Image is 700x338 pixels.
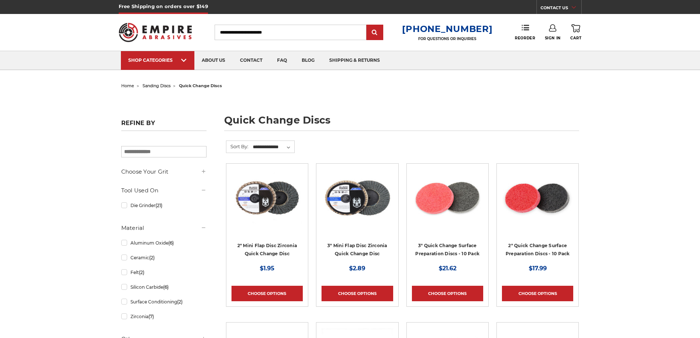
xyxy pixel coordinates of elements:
[502,286,573,301] a: Choose Options
[322,51,387,70] a: shipping & returns
[121,167,207,176] h5: Choose Your Grit
[570,36,581,40] span: Cart
[412,169,483,228] img: 3 inch surface preparation discs
[155,203,162,208] span: (21)
[231,286,303,301] a: Choose Options
[226,141,248,152] label: Sort By:
[270,51,294,70] a: faq
[121,120,207,131] h5: Refine by
[149,255,155,260] span: (2)
[322,169,393,228] img: BHA 3" Quick Change 60 Grit Flap Disc for Fine Grinding and Finishing
[128,57,187,63] div: SHOP CATEGORIES
[121,224,207,232] h5: Material
[121,83,134,88] a: home
[121,266,207,279] a: Felt
[121,295,207,308] a: Surface Conditioning
[224,115,579,131] h1: quick change discs
[515,36,535,40] span: Reorder
[402,24,492,34] a: [PHONE_NUMBER]
[515,24,535,40] a: Reorder
[412,286,483,301] a: Choose Options
[179,83,222,88] span: quick change discs
[439,265,456,272] span: $21.62
[231,169,303,263] a: Black Hawk Abrasives 2-inch Zirconia Flap Disc with 60 Grit Zirconia for Smooth Finishing
[402,36,492,41] p: FOR QUESTIONS OR INQUIRIES
[322,286,393,301] a: Choose Options
[294,51,322,70] a: blog
[121,199,207,212] a: Die Grinder
[349,265,365,272] span: $2.89
[121,236,207,249] a: Aluminum Oxide
[119,18,192,47] img: Empire Abrasives
[121,310,207,323] a: Zirconia
[121,281,207,293] a: Silicon Carbide
[260,265,274,272] span: $1.95
[412,169,483,263] a: 3 inch surface preparation discs
[541,4,581,14] a: CONTACT US
[233,51,270,70] a: contact
[163,284,169,290] span: (6)
[121,251,207,264] a: Ceramic
[143,83,170,88] a: sanding discs
[322,169,393,263] a: BHA 3" Quick Change 60 Grit Flap Disc for Fine Grinding and Finishing
[168,240,174,246] span: (6)
[545,36,561,40] span: Sign In
[529,265,547,272] span: $17.99
[570,24,581,40] a: Cart
[231,169,303,228] img: Black Hawk Abrasives 2-inch Zirconia Flap Disc with 60 Grit Zirconia for Smooth Finishing
[194,51,233,70] a: about us
[502,169,573,228] img: 2 inch surface preparation discs
[502,169,573,263] a: 2 inch surface preparation discs
[121,186,207,195] h5: Tool Used On
[148,314,154,319] span: (7)
[139,270,144,275] span: (2)
[177,299,183,305] span: (2)
[252,142,294,153] select: Sort By:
